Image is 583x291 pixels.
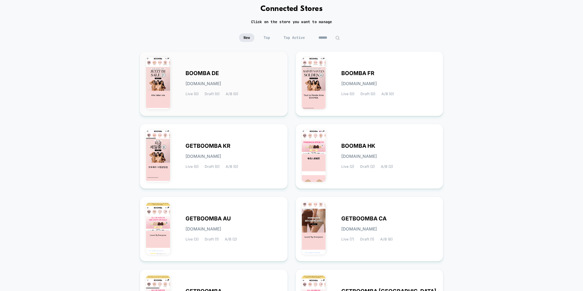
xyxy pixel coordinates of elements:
[225,237,237,241] span: A/B (2)
[261,5,323,13] h1: Connected Stores
[341,154,377,158] span: [DOMAIN_NAME]
[226,92,238,96] span: A/B (0)
[381,92,394,96] span: A/B (0)
[186,92,199,96] span: Live (0)
[186,237,199,241] span: Live (3)
[186,165,199,169] span: Live (0)
[259,33,274,42] span: Top
[302,203,326,255] img: GETBOOMBA_CA
[341,92,354,96] span: Live (0)
[341,227,377,231] span: [DOMAIN_NAME]
[341,237,354,241] span: Live (7)
[341,71,374,75] span: BOOMBA FR
[186,227,221,231] span: [DOMAIN_NAME]
[226,165,238,169] span: A/B (0)
[205,92,220,96] span: Draft (0)
[360,92,375,96] span: Draft (0)
[146,130,170,182] img: GETBOOMBA_KR
[302,130,326,182] img: BOOMBA_HK
[186,217,231,221] span: GETBOOMBA AU
[335,36,340,40] img: edit
[279,33,309,42] span: Top Active
[380,237,393,241] span: A/B (6)
[205,165,220,169] span: Draft (0)
[251,19,332,24] h2: Click on the store you want to manage
[205,237,219,241] span: Draft (1)
[146,203,170,255] img: GETBOOMBA_AU
[341,165,354,169] span: Live (2)
[381,165,393,169] span: A/B (2)
[186,154,221,158] span: [DOMAIN_NAME]
[146,57,170,109] img: BOOMBA_DE
[360,165,375,169] span: Draft (2)
[186,81,221,86] span: [DOMAIN_NAME]
[341,217,387,221] span: GETBOOMBA CA
[302,57,326,109] img: BOOMBA_FR
[341,144,375,148] span: BOOMBA HK
[341,81,377,86] span: [DOMAIN_NAME]
[186,71,219,75] span: BOOMBA DE
[186,144,230,148] span: GETBOOMBA KR
[360,237,374,241] span: Draft (1)
[239,33,254,42] span: New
